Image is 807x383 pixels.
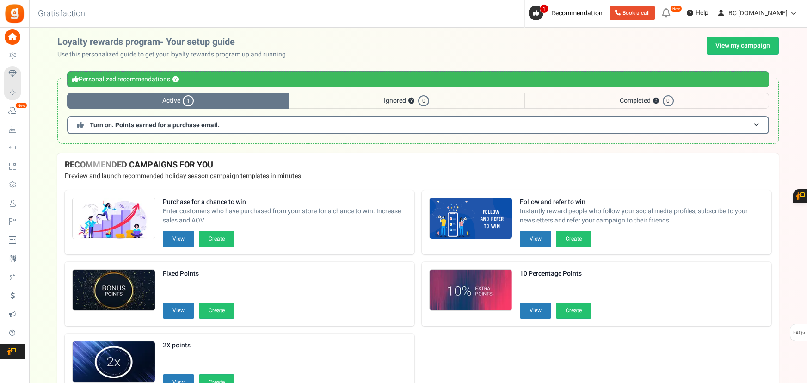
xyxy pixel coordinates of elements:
span: Instantly reward people who follow your social media profiles, subscribe to your newsletters and ... [520,207,764,225]
span: 1 [183,95,194,106]
button: Create [556,231,591,247]
span: Help [693,8,708,18]
button: ? [653,98,659,104]
button: Create [199,303,234,319]
span: 0 [663,95,674,106]
img: Recommended Campaigns [430,270,512,311]
img: Recommended Campaigns [430,198,512,240]
div: Personalized recommendations [67,71,769,87]
p: Use this personalized guide to get your loyalty rewards program up and running. [57,50,295,59]
img: Recommended Campaigns [73,198,155,240]
button: Create [199,231,234,247]
a: 1 Recommendation [529,6,606,20]
img: Gratisfaction [4,3,25,24]
span: BC [DOMAIN_NAME] [728,8,788,18]
span: FAQs [793,324,805,342]
span: Enter customers who have purchased from your store for a chance to win. Increase sales and AOV. [163,207,407,225]
h3: Gratisfaction [28,5,95,23]
button: View [163,231,194,247]
button: View [520,231,551,247]
em: New [670,6,682,12]
a: Book a call [610,6,655,20]
h4: RECOMMENDED CAMPAIGNS FOR YOU [65,161,771,170]
img: Recommended Campaigns [73,270,155,311]
a: View my campaign [707,37,779,55]
a: New [4,103,25,119]
strong: Fixed Points [163,269,234,278]
span: Active [67,93,289,109]
strong: Follow and refer to win [520,198,764,207]
span: Ignored [289,93,524,109]
h2: Loyalty rewards program- Your setup guide [57,37,295,47]
button: View [520,303,551,319]
strong: Purchase for a chance to win [163,198,407,207]
em: New [15,102,27,109]
strong: 2X points [163,341,234,350]
strong: 10 Percentage Points [520,269,591,278]
span: Turn on: Points earned for a purchase email. [90,120,220,130]
span: Completed [524,93,769,109]
span: Recommendation [551,8,603,18]
img: Recommended Campaigns [73,341,155,383]
button: View [163,303,194,319]
a: Help [683,6,712,20]
button: Create [556,303,591,319]
p: Preview and launch recommended holiday season campaign templates in minutes! [65,172,771,181]
button: ? [172,77,179,83]
button: ? [408,98,414,104]
span: 1 [540,4,548,13]
span: 0 [418,95,429,106]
